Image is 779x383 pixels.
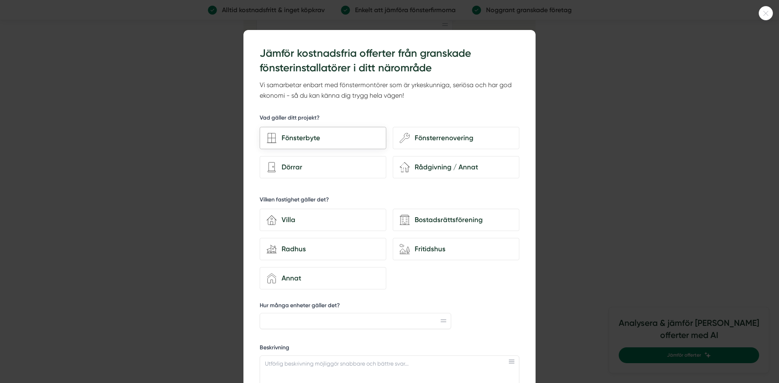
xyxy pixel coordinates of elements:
label: Hur många enheter gäller det? [260,302,451,312]
h5: Vilken fastighet gäller det? [260,196,329,206]
h5: Vad gäller ditt projekt? [260,114,320,124]
label: Beskrivning [260,344,519,354]
p: Vi samarbetar enbart med fönstermontörer som är yrkeskunniga, seriösa och har god ekonomi - så du... [260,80,519,101]
h3: Jämför kostnadsfria offerter från granskade fönsterinstallatörer i ditt närområde [260,46,519,76]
